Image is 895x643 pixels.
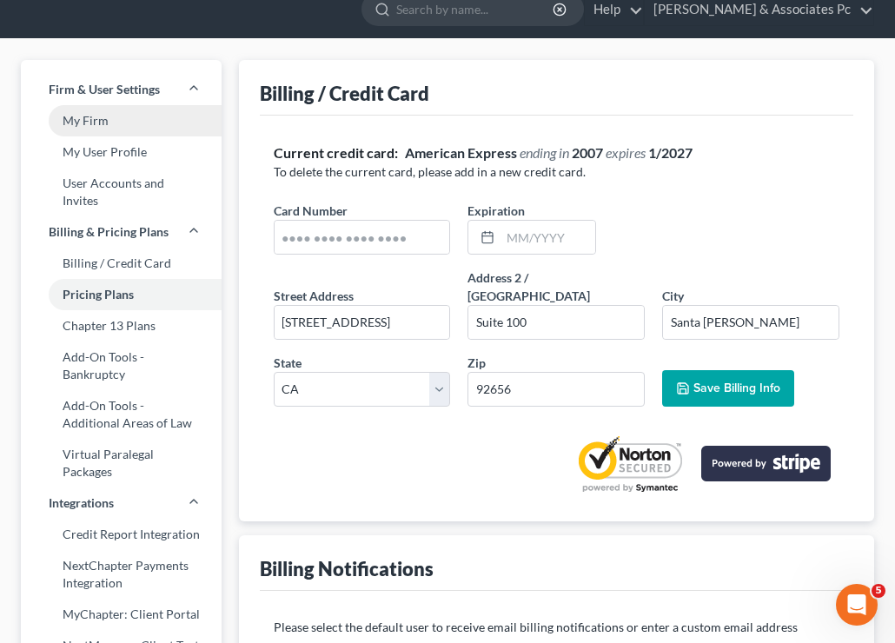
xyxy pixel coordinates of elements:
a: NextChapter Payments Integration [21,550,222,599]
div: ok thank you. Much appreciaterd. [115,196,320,213]
span: expires [606,144,646,161]
div: Hi [PERSON_NAME]. [PERSON_NAME] has reentered your payment information. If you continue to receiv... [28,41,271,160]
a: Add-On Tools - Additional Areas of Law [21,390,222,439]
a: My Firm [21,105,222,136]
div: Hi [PERSON_NAME], still having issues. Please help. Thanks. [PERSON_NAME] [63,300,334,355]
a: Credit Report Integration [21,519,222,550]
div: [DATE] [14,368,334,392]
img: Powered by Symantec [573,434,687,494]
h1: [PERSON_NAME] [84,9,197,22]
a: Pricing Plans [21,279,222,310]
a: Firm & User Settings [21,74,222,105]
strong: American Express [405,144,517,161]
textarea: Message… [15,474,333,503]
span: Zip [467,355,486,370]
div: Emma says… [14,392,334,512]
span: Street Address [274,288,354,303]
button: Emoji picker [27,510,41,524]
div: Close [305,7,336,38]
span: Card Number [274,203,348,218]
span: Save Billing Info [693,381,780,395]
input: MM/YYYY [501,221,595,254]
a: Norton Secured privacy certification [573,434,687,494]
span: Expiration [467,203,525,218]
div: Hi [PERSON_NAME]. [PERSON_NAME] has reentered your payment information. If you continue to receiv... [14,30,285,170]
a: Chapter 13 Plans [21,310,222,341]
a: Virtual Paralegal Packages [21,439,222,487]
a: Billing / Credit Card [21,248,222,279]
a: Add-On Tools - Bankruptcy [21,341,222,390]
div: ok thank you. Much appreciaterd. [101,185,334,223]
button: Home [272,7,305,40]
div: Hi [PERSON_NAME], still having issues. Please help. Thanks. [PERSON_NAME] [76,310,320,344]
input: -- [468,306,644,339]
input: XXXXX [467,372,645,407]
span: Address 2 / [GEOGRAPHIC_DATA] [467,270,590,303]
input: ●●●● ●●●● ●●●● ●●●● [275,221,450,254]
span: State [274,355,302,370]
input: Enter city [663,306,839,339]
button: Save Billing Info [662,370,794,407]
button: Start recording [110,510,124,524]
span: City [662,288,684,303]
div: Billing Notifications [260,556,434,581]
span: Integrations [49,494,114,512]
img: Profile image for Emma [50,10,77,37]
div: appreciated. [243,235,320,252]
button: Gif picker [55,510,69,524]
div: Billing / Credit Card [260,81,429,106]
button: Upload attachment [83,510,96,524]
p: To delete the current card, please add in a new credit card. [274,163,840,181]
div: Hi [PERSON_NAME]? Are you able to check with your financial institution that the card is active a... [14,392,285,481]
div: Alessandro says… [14,224,334,276]
p: Active 17h ago [84,22,169,39]
span: Billing & Pricing Plans [49,223,169,241]
div: appreciated. [229,224,334,262]
button: go back [11,7,44,40]
p: Please select the default user to receive email billing notifications or enter a custom email add... [274,619,840,636]
a: Integrations [21,487,222,519]
span: 5 [872,584,885,598]
a: Billing & Pricing Plans [21,216,222,248]
a: My User Profile [21,136,222,168]
strong: 2007 [572,144,603,161]
a: MyChapter: Client Portal [21,599,222,630]
img: stripe-logo-2a7f7e6ca78b8645494d24e0ce0d7884cb2b23f96b22fa3b73b5b9e177486001.png [701,446,831,481]
strong: 1/2027 [648,144,693,161]
span: Firm & User Settings [49,81,160,98]
button: Send a message… [298,503,326,531]
strong: Current credit card: [274,144,398,161]
div: Emma says… [14,30,334,184]
iframe: Intercom live chat [836,584,878,626]
div: Hi [PERSON_NAME]? Are you able to check with your financial institution that the card is active a... [28,402,271,470]
input: Enter street address [275,306,450,339]
a: User Accounts and Invites [21,168,222,216]
div: Alessandro says… [14,185,334,225]
span: ending in [520,144,569,161]
div: Alessandro says… [14,300,334,368]
div: [DATE] [14,276,334,300]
